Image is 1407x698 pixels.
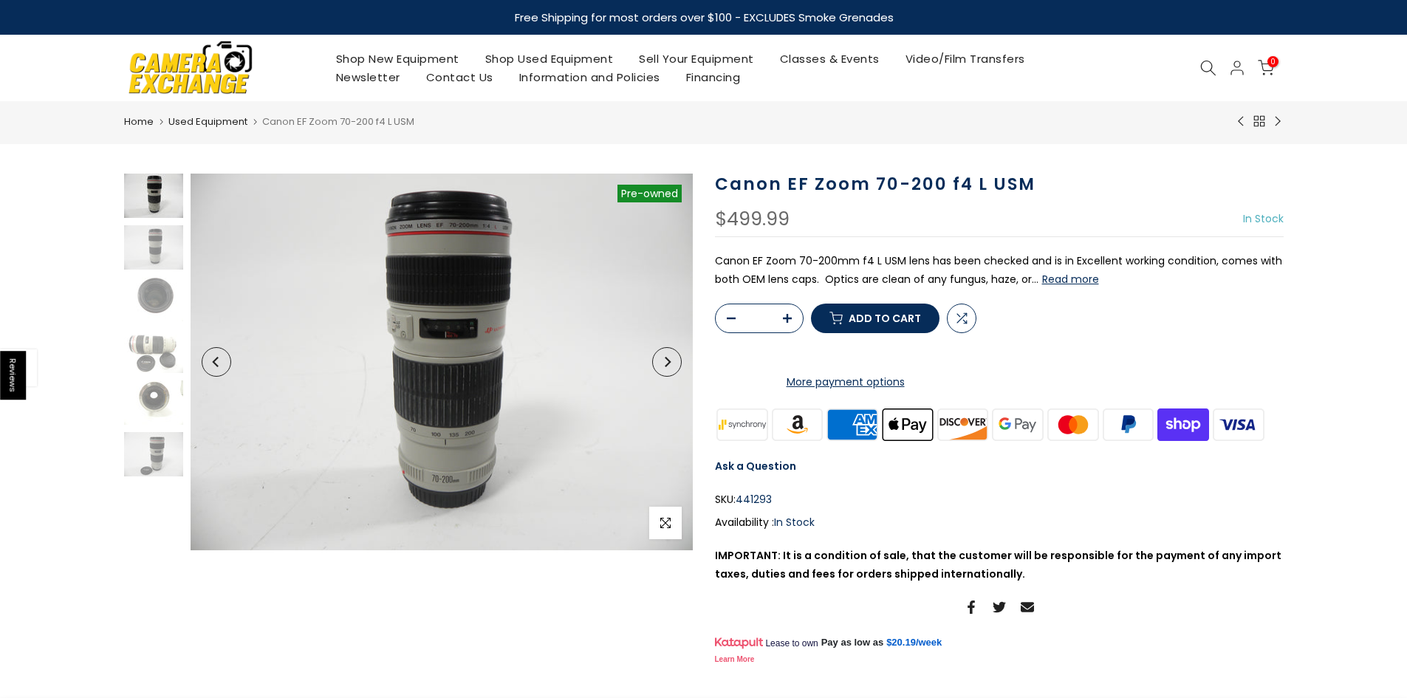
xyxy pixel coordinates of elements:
[124,114,154,129] a: Home
[715,490,1284,509] div: SKU:
[715,252,1284,289] p: Canon EF Zoom 70-200mm f4 L USM lens has been checked and is in Excellent working condition, come...
[892,49,1038,68] a: Video/Film Transfers
[993,598,1006,616] a: Share on Twitter
[774,515,815,530] span: In Stock
[1100,406,1156,442] img: paypal
[262,114,414,129] span: Canon EF Zoom 70-200 f4 L USM
[323,49,472,68] a: Shop New Equipment
[1045,406,1100,442] img: master
[1156,406,1211,442] img: shopify pay
[935,406,990,442] img: discover
[715,373,976,391] a: More payment options
[715,459,796,473] a: Ask a Question
[1243,211,1284,226] span: In Stock
[770,406,825,442] img: amazon payments
[886,636,942,649] a: $20.19/week
[1021,598,1034,616] a: Share on Email
[715,655,755,663] a: Learn More
[821,636,884,649] span: Pay as low as
[1258,60,1274,76] a: 0
[715,406,770,442] img: synchrony
[514,10,893,25] strong: Free Shipping for most orders over $100 - EXCLUDES Smoke Grenades
[506,68,673,86] a: Information and Policies
[880,406,935,442] img: apple pay
[626,49,767,68] a: Sell Your Equipment
[767,49,892,68] a: Classes & Events
[965,598,978,616] a: Share on Facebook
[168,114,247,129] a: Used Equipment
[849,313,921,324] span: Add to cart
[1267,56,1278,67] span: 0
[673,68,753,86] a: Financing
[323,68,413,86] a: Newsletter
[990,406,1046,442] img: google pay
[825,406,880,442] img: american express
[1042,273,1099,286] button: Read more
[736,490,772,509] span: 441293
[715,210,790,229] div: $499.99
[1211,406,1266,442] img: visa
[715,513,1284,532] div: Availability :
[652,347,682,377] button: Next
[202,347,231,377] button: Previous
[765,637,818,649] span: Lease to own
[715,548,1281,581] strong: IMPORTANT: It is a condition of sale, that the customer will be responsible for the payment of an...
[413,68,506,86] a: Contact Us
[811,304,939,333] button: Add to cart
[472,49,626,68] a: Shop Used Equipment
[715,174,1284,195] h1: Canon EF Zoom 70-200 f4 L USM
